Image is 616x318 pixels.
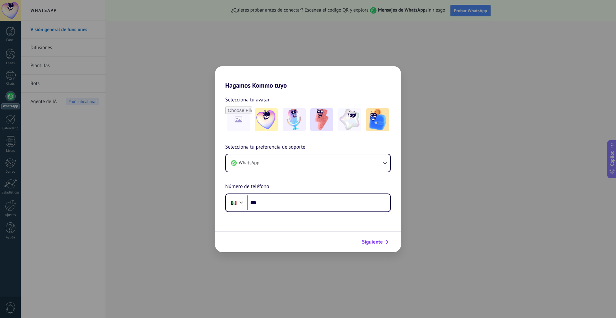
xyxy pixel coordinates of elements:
[255,108,278,131] img: -1.jpeg
[362,240,383,244] span: Siguiente
[283,108,306,131] img: -2.jpeg
[226,154,390,172] button: WhatsApp
[225,183,269,191] span: Número de teléfono
[310,108,333,131] img: -3.jpeg
[338,108,361,131] img: -4.jpeg
[225,96,269,104] span: Selecciona tu avatar
[215,66,401,89] h2: Hagamos Kommo tuyo
[225,143,305,151] span: Selecciona tu preferencia de soporte
[366,108,389,131] img: -5.jpeg
[228,196,240,210] div: Mexico: + 52
[359,236,391,247] button: Siguiente
[239,160,259,166] span: WhatsApp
